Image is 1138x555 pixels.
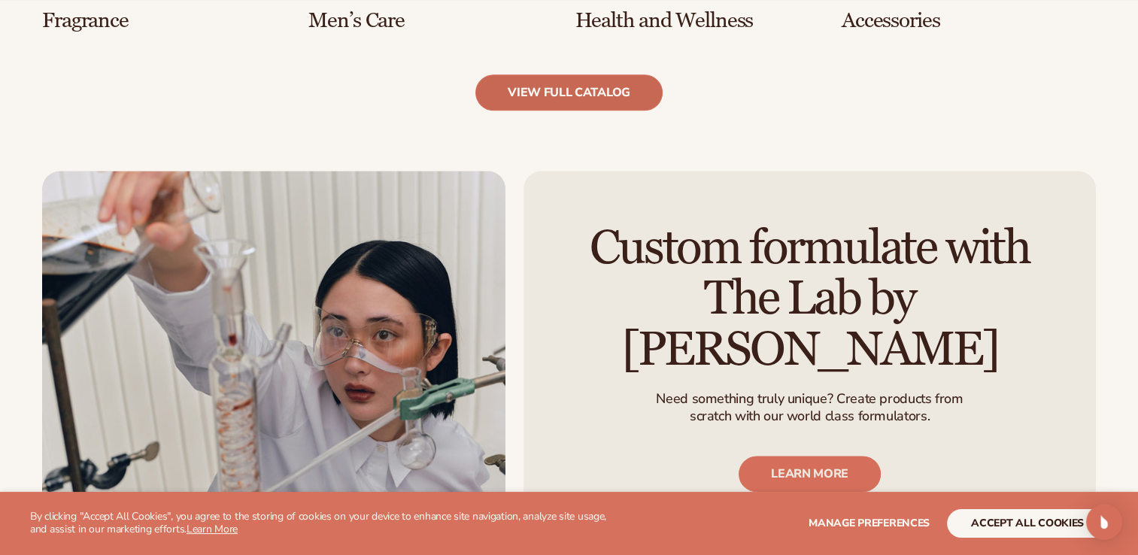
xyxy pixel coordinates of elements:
[187,522,238,536] a: Learn More
[809,516,930,530] span: Manage preferences
[566,223,1054,375] h2: Custom formulate with The Lab by [PERSON_NAME]
[656,390,963,407] p: Need something truly unique? Create products from
[1086,504,1122,540] div: Open Intercom Messenger
[475,74,663,111] a: view full catalog
[30,511,618,536] p: By clicking "Accept All Cookies", you agree to the storing of cookies on your device to enhance s...
[809,509,930,538] button: Manage preferences
[739,455,881,491] a: LEARN MORE
[656,408,963,425] p: scratch with our world class formulators.
[947,509,1108,538] button: accept all cookies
